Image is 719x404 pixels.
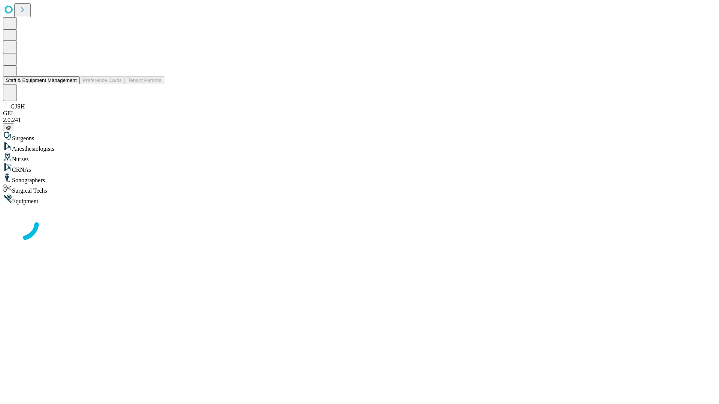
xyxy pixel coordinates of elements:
[10,103,25,110] span: GJSH
[3,117,716,123] div: 2.0.241
[3,123,14,131] button: @
[3,173,716,184] div: Sonographers
[3,110,716,117] div: GEI
[3,131,716,142] div: Surgeons
[3,152,716,163] div: Nurses
[125,76,164,84] button: Tenant Params
[3,184,716,194] div: Surgical Techs
[80,76,125,84] button: Preference Cards
[3,76,80,84] button: Staff & Equipment Management
[3,142,716,152] div: Anesthesiologists
[3,194,716,205] div: Equipment
[3,163,716,173] div: CRNAs
[6,125,11,130] span: @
